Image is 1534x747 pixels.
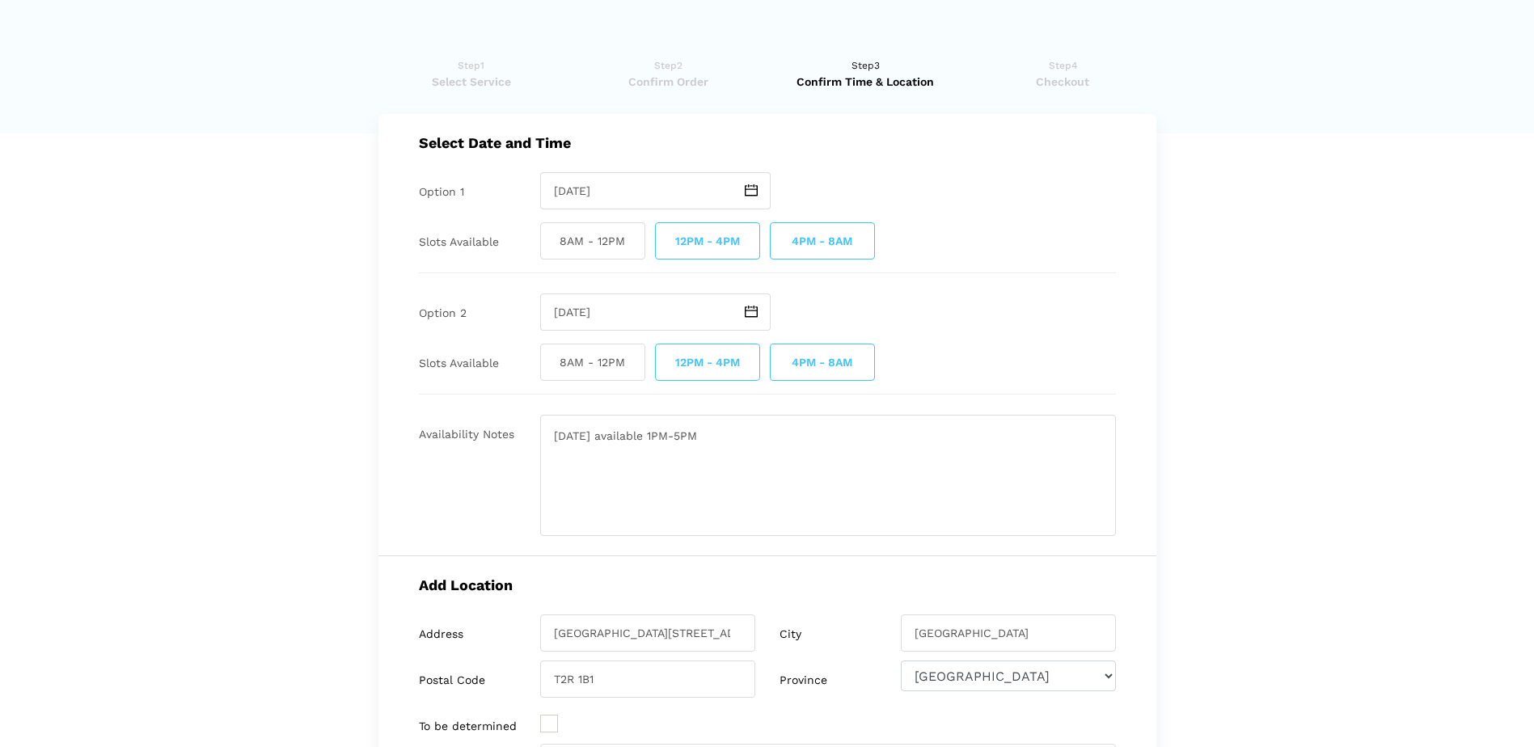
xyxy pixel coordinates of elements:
label: Option 1 [419,185,464,199]
span: 4PM - 8AM [770,222,875,260]
a: Step3 [772,57,959,90]
label: Slots Available [419,357,499,370]
label: City [780,627,801,641]
span: Confirm Order [575,74,762,90]
span: 8AM - 12PM [540,222,645,260]
span: 4PM - 8AM [770,344,875,381]
span: 12PM - 4PM [655,344,760,381]
label: Slots Available [419,235,499,249]
span: Select Service [378,74,565,90]
h5: Add Location [419,576,1116,593]
a: Step2 [575,57,762,90]
span: 8AM - 12PM [540,344,645,381]
label: Availability Notes [419,428,514,441]
span: 12PM - 4PM [655,222,760,260]
span: Checkout [970,74,1156,90]
label: Address [419,627,463,641]
label: To be determined [419,720,517,733]
label: Province [780,673,827,687]
label: Postal Code [419,673,485,687]
span: Confirm Time & Location [772,74,959,90]
a: Step4 [970,57,1156,90]
a: Step1 [378,57,565,90]
label: Option 2 [419,306,467,320]
h5: Select Date and Time [419,134,1116,151]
